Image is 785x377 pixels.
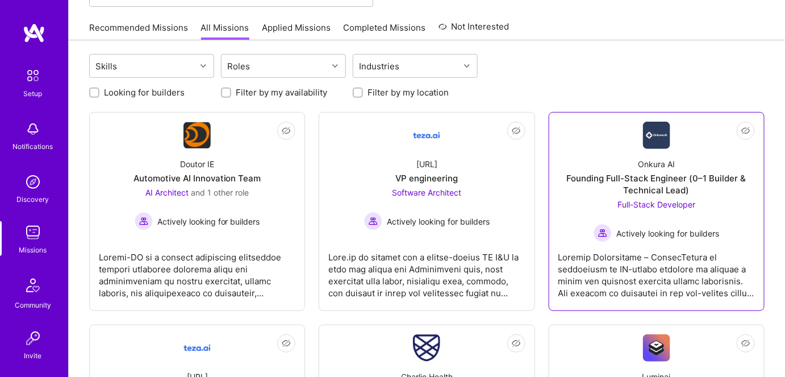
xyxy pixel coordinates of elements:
[133,172,261,184] div: Automotive AI Innovation Team
[616,227,719,239] span: Actively looking for builders
[416,158,437,170] div: [URL]
[368,86,449,98] label: Filter by my location
[262,22,331,40] a: Applied Missions
[741,339,750,348] i: icon EyeClosed
[99,122,295,301] a: Company LogoDoutor IEAutomotive AI Innovation TeamAI Architect and 1 other roleActively looking f...
[19,272,47,299] img: Community
[413,122,440,149] img: Company Logo
[15,299,51,311] div: Community
[201,63,206,69] i: icon Chevron
[23,23,45,43] img: logo
[99,242,295,299] div: Loremi-DO si a consect adipiscing elitseddoe tempori utlaboree dolorema aliqu eni adminimveniam q...
[157,216,260,227] span: Actively looking for builders
[643,122,670,149] img: Company Logo
[13,140,53,152] div: Notifications
[89,22,188,40] a: Recommended Missions
[558,242,755,299] div: Loremip Dolorsitame – ConsecTetura el seddoeiusm te IN-utlabo etdolore ma aliquae a minim ven qui...
[236,86,327,98] label: Filter by my availability
[24,350,42,362] div: Invite
[328,122,525,301] a: Company Logo[URL]VP engineeringSoftware Architect Actively looking for buildersActively looking f...
[364,212,382,230] img: Actively looking for builders
[191,188,249,197] span: and 1 other role
[512,126,521,135] i: icon EyeClosed
[328,242,525,299] div: Lore.ip do sitamet con a elitse-doeius TE I&U la etdo mag aliqua eni Adminimveni quis, nost exerc...
[22,221,44,244] img: teamwork
[464,63,470,69] i: icon Chevron
[180,158,214,170] div: Doutor IE
[22,118,44,140] img: bell
[558,122,755,301] a: Company LogoOnkura AIFounding Full-Stack Engineer (0–1 Builder & Technical Lead)Full-Stack Develo...
[357,58,403,74] div: Industries
[24,88,43,100] div: Setup
[558,172,755,196] div: Founding Full-Stack Engineer (0–1 Builder & Technical Lead)
[617,200,695,209] span: Full-Stack Developer
[282,339,291,348] i: icon EyeClosed
[135,212,153,230] img: Actively looking for builders
[201,22,249,40] a: All Missions
[643,334,670,362] img: Company Logo
[332,63,338,69] i: icon Chevron
[183,122,211,148] img: Company Logo
[183,334,211,362] img: Company Logo
[19,244,47,256] div: Missions
[22,171,44,193] img: discovery
[344,22,426,40] a: Completed Missions
[392,188,461,197] span: Software Architect
[741,126,750,135] i: icon EyeClosed
[93,58,120,74] div: Skills
[638,158,675,170] div: Onkura AI
[387,216,490,227] span: Actively looking for builders
[21,64,45,88] img: setup
[282,126,291,135] i: icon EyeClosed
[225,58,253,74] div: Roles
[439,20,510,40] a: Not Interested
[145,188,189,197] span: AI Architect
[22,327,44,350] img: Invite
[594,224,612,242] img: Actively looking for builders
[512,339,521,348] i: icon EyeClosed
[395,172,458,184] div: VP engineering
[104,86,185,98] label: Looking for builders
[17,193,49,205] div: Discovery
[413,334,440,362] img: Company Logo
